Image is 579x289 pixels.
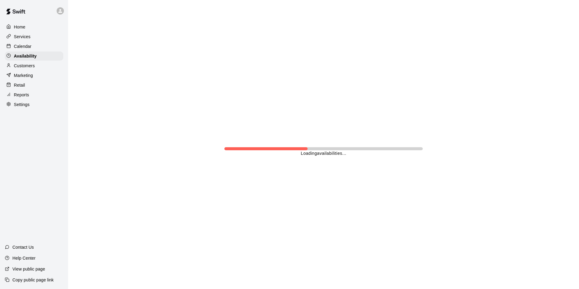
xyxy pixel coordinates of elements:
[12,255,35,261] p: Help Center
[5,71,63,80] a: Marketing
[5,42,63,51] a: Calendar
[14,24,25,30] p: Home
[14,92,29,98] p: Reports
[5,32,63,41] a: Services
[5,22,63,32] a: Home
[14,34,31,40] p: Services
[5,81,63,90] a: Retail
[14,63,35,69] p: Customers
[301,150,346,157] p: Loading availabilities ...
[12,244,34,250] p: Contact Us
[5,61,63,70] a: Customers
[5,51,63,61] a: Availability
[14,72,33,78] p: Marketing
[12,266,45,272] p: View public page
[14,101,30,108] p: Settings
[12,277,54,283] p: Copy public page link
[14,43,31,49] p: Calendar
[5,100,63,109] a: Settings
[14,53,37,59] p: Availability
[5,90,63,99] a: Reports
[14,82,25,88] p: Retail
